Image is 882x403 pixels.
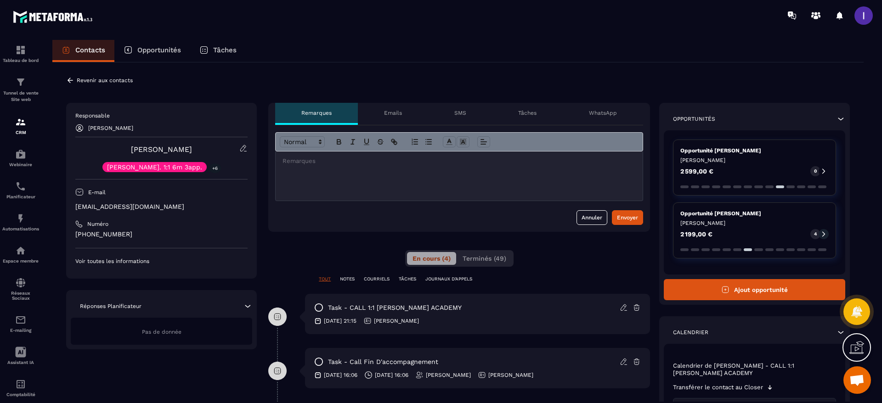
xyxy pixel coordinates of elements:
p: 2 599,00 € [680,168,713,174]
span: Pas de donnée [142,329,181,335]
img: formation [15,117,26,128]
p: Revenir aux contacts [77,77,133,84]
button: En cours (4) [407,252,456,265]
a: emailemailE-mailing [2,308,39,340]
a: Tâches [190,40,246,62]
p: NOTES [340,276,355,282]
p: Voir toutes les informations [75,257,248,265]
p: Responsable [75,112,248,119]
p: TOUT [319,276,331,282]
p: Réponses Planificateur [80,302,141,310]
a: automationsautomationsEspace membre [2,238,39,270]
img: automations [15,213,26,224]
button: Envoyer [612,210,643,225]
img: logo [13,8,96,25]
p: Tâches [518,109,537,117]
img: automations [15,245,26,256]
span: En cours (4) [413,255,451,262]
p: [DATE] 16:06 [324,371,357,379]
p: [PERSON_NAME] [374,317,419,325]
p: CRM [2,130,39,135]
p: COURRIELS [364,276,390,282]
p: Tunnel de vente Site web [2,90,39,103]
p: Opportunité [PERSON_NAME] [680,210,829,217]
a: formationformationTunnel de vente Site web [2,70,39,110]
p: TÂCHES [399,276,416,282]
p: E-mail [88,189,106,196]
p: [PERSON_NAME] [680,219,829,227]
p: Comptabilité [2,392,39,397]
p: 0 [814,168,817,174]
p: WhatsApp [589,109,617,117]
p: task - Call fin d'accompagnement [328,358,438,366]
p: Emails [384,109,402,117]
img: automations [15,149,26,160]
a: formationformationCRM [2,110,39,142]
a: formationformationTableau de bord [2,38,39,70]
img: formation [15,45,26,56]
img: accountant [15,379,26,390]
button: Terminés (49) [457,252,512,265]
p: Assistant IA [2,360,39,365]
p: [DATE] 16:06 [375,371,408,379]
div: Envoyer [617,213,638,222]
a: [PERSON_NAME] [131,145,192,154]
p: Calendrier [673,329,708,336]
p: [PERSON_NAME] [488,371,533,379]
a: automationsautomationsWebinaire [2,142,39,174]
p: +6 [209,163,221,173]
p: Calendrier de [PERSON_NAME] - CALL 1:1 [PERSON_NAME] ACADEMY [673,362,836,377]
p: task - CALL 1:1 [PERSON_NAME] ACADEMY [328,303,462,312]
p: [DATE] 21:15 [324,317,356,325]
p: Opportunités [673,115,715,123]
img: scheduler [15,181,26,192]
p: Contacts [75,46,105,54]
p: [PERSON_NAME]. 1:1 6m 3app. [107,164,202,170]
p: [PHONE_NUMBER] [75,230,248,239]
p: JOURNAUX D'APPELS [425,276,472,282]
img: email [15,314,26,325]
p: Tâches [213,46,237,54]
p: Tableau de bord [2,58,39,63]
img: social-network [15,277,26,288]
p: [EMAIL_ADDRESS][DOMAIN_NAME] [75,202,248,211]
a: automationsautomationsAutomatisations [2,206,39,238]
p: [PERSON_NAME] [680,157,829,164]
p: Espace membre [2,258,39,263]
p: Automatisations [2,226,39,231]
img: formation [15,77,26,88]
a: Assistant IA [2,340,39,372]
a: Opportunités [114,40,190,62]
p: 4 [814,231,817,237]
p: Opportunité [PERSON_NAME] [680,147,829,154]
p: Planificateur [2,194,39,199]
p: [PERSON_NAME] [88,125,133,131]
p: [PERSON_NAME] [426,371,471,379]
a: social-networksocial-networkRéseaux Sociaux [2,270,39,308]
p: Webinaire [2,162,39,167]
button: Ajout opportunité [664,279,845,300]
p: Réseaux Sociaux [2,291,39,301]
p: Opportunités [137,46,181,54]
p: Numéro [87,220,108,228]
p: SMS [454,109,466,117]
button: Annuler [577,210,607,225]
p: E-mailing [2,328,39,333]
span: Terminés (49) [463,255,506,262]
p: Transférer le contact au Closer [673,384,763,391]
a: Contacts [52,40,114,62]
a: schedulerschedulerPlanificateur [2,174,39,206]
p: Remarques [301,109,332,117]
p: 2 199,00 € [680,231,712,237]
div: Ouvrir le chat [843,366,871,394]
